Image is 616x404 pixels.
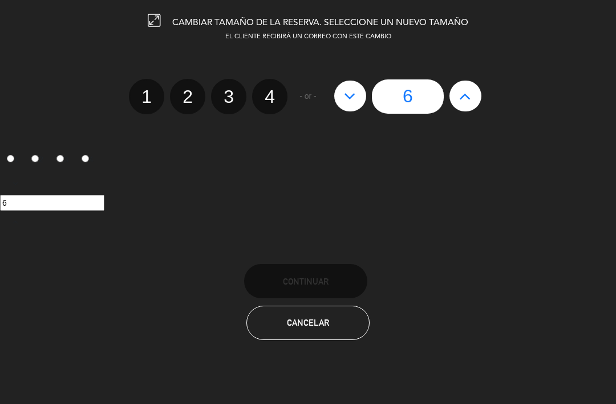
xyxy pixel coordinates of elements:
[172,18,468,27] span: CAMBIAR TAMAÑO DE LA RESERVA. SELECCIONE UN NUEVO TAMAÑO
[75,150,100,170] label: 4
[299,90,317,103] span: - or -
[129,79,164,114] label: 1
[246,306,370,340] button: Cancelar
[82,155,89,162] input: 4
[56,155,64,162] input: 3
[31,155,39,162] input: 2
[244,264,367,298] button: Continuar
[50,150,75,170] label: 3
[170,79,205,114] label: 2
[283,277,329,286] span: Continuar
[211,79,246,114] label: 3
[287,318,329,327] span: Cancelar
[25,150,50,170] label: 2
[252,79,287,114] label: 4
[225,34,391,40] span: EL CLIENTE RECIBIRÁ UN CORREO CON ESTE CAMBIO
[7,155,14,162] input: 1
